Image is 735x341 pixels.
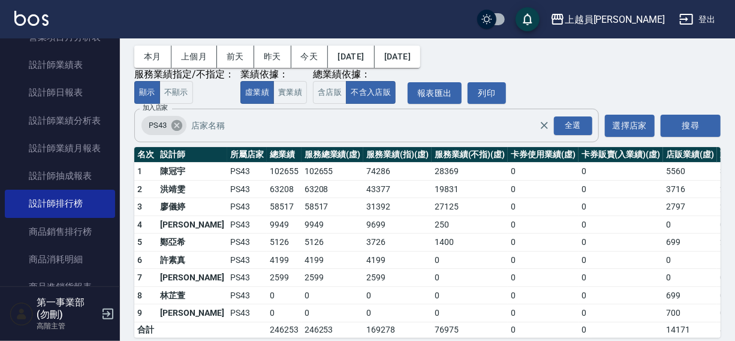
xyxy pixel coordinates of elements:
[227,269,267,287] td: PS43
[579,269,663,287] td: 0
[157,198,227,216] td: 廖儀婷
[227,304,267,322] td: PS43
[134,68,234,81] div: 服務業績指定/不指定：
[5,79,115,106] a: 設計師日報表
[663,216,717,234] td: 0
[663,304,717,322] td: 700
[313,81,347,104] button: 含店販
[267,322,302,337] td: 246253
[5,273,115,301] a: 商品進銷貨報表
[313,68,402,81] div: 總業績依據：
[363,180,432,198] td: 43377
[432,251,508,269] td: 0
[302,216,364,234] td: 9949
[508,269,579,287] td: 0
[579,147,663,163] th: 卡券販賣(入業績)(虛)
[240,81,274,104] button: 虛業績
[227,216,267,234] td: PS43
[408,82,462,104] a: 報表匯出
[508,198,579,216] td: 0
[14,11,49,26] img: Logo
[663,198,717,216] td: 2797
[137,237,142,247] span: 5
[267,163,302,181] td: 102655
[137,291,142,300] span: 8
[37,321,98,331] p: 高階主管
[157,180,227,198] td: 洪靖雯
[663,147,717,163] th: 店販業績(虛)
[674,8,721,31] button: 登出
[267,198,302,216] td: 58517
[5,218,115,246] a: 商品銷售排行榜
[217,46,254,68] button: 前天
[267,251,302,269] td: 4199
[432,216,508,234] td: 250
[302,286,364,304] td: 0
[157,286,227,304] td: 林芷萱
[157,147,227,163] th: 設計師
[227,180,267,198] td: PS43
[546,7,670,32] button: 上越員[PERSON_NAME]
[508,286,579,304] td: 0
[267,286,302,304] td: 0
[302,304,364,322] td: 0
[363,163,432,181] td: 74286
[432,147,508,163] th: 服務業績(不指)(虛)
[134,147,157,163] th: 名次
[267,180,302,198] td: 63208
[5,162,115,190] a: 設計師抽成報表
[363,286,432,304] td: 0
[346,81,396,104] button: 不含入店販
[137,166,142,176] span: 1
[188,115,560,136] input: 店家名稱
[141,116,186,135] div: PS43
[157,304,227,322] td: [PERSON_NAME]
[240,68,307,81] div: 業績依據：
[363,198,432,216] td: 31392
[554,116,592,135] div: 全選
[5,51,115,79] a: 設計師業績表
[157,234,227,252] td: 鄭亞希
[157,251,227,269] td: 許素真
[663,234,717,252] td: 699
[273,81,307,104] button: 實業績
[432,286,508,304] td: 0
[227,286,267,304] td: PS43
[565,12,665,27] div: 上越員[PERSON_NAME]
[579,163,663,181] td: 0
[552,114,595,137] button: Open
[579,234,663,252] td: 0
[227,251,267,269] td: PS43
[508,216,579,234] td: 0
[5,107,115,134] a: 設計師業績分析表
[302,234,364,252] td: 5126
[516,7,540,31] button: save
[375,46,420,68] button: [DATE]
[663,163,717,181] td: 5560
[363,304,432,322] td: 0
[302,269,364,287] td: 2599
[227,234,267,252] td: PS43
[536,117,553,134] button: Clear
[141,119,174,131] span: PS43
[254,46,291,68] button: 昨天
[579,198,663,216] td: 0
[579,180,663,198] td: 0
[159,81,193,104] button: 不顯示
[143,103,168,112] label: 加入店家
[137,184,142,194] span: 2
[363,251,432,269] td: 4199
[663,269,717,287] td: 0
[171,46,217,68] button: 上個月
[227,163,267,181] td: PS43
[363,269,432,287] td: 2599
[302,147,364,163] th: 服務總業績(虛)
[363,216,432,234] td: 9699
[432,163,508,181] td: 28369
[508,147,579,163] th: 卡券使用業績(虛)
[267,269,302,287] td: 2599
[508,234,579,252] td: 0
[579,286,663,304] td: 0
[508,180,579,198] td: 0
[267,234,302,252] td: 5126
